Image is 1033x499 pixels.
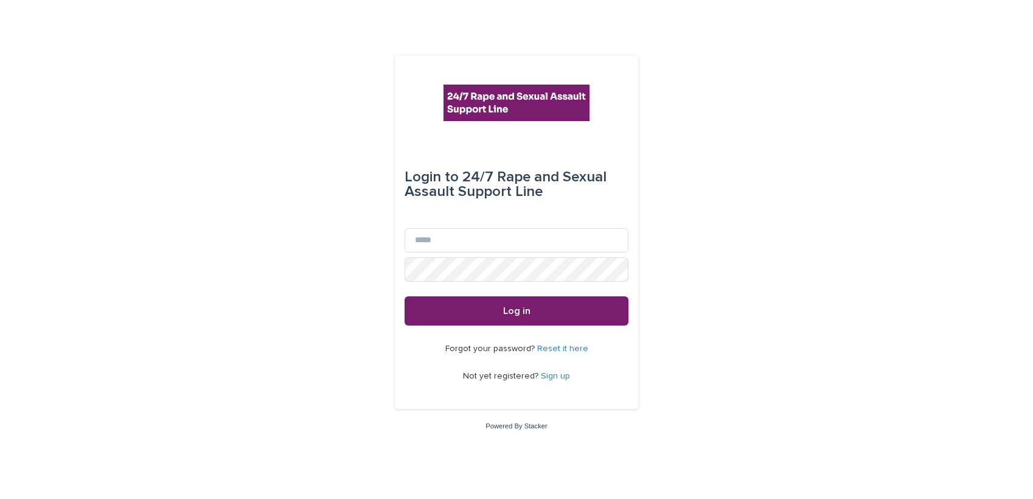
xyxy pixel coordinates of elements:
a: Reset it here [537,344,588,353]
span: Log in [503,306,530,316]
div: 24/7 Rape and Sexual Assault Support Line [405,160,628,209]
span: Login to [405,170,459,184]
span: Not yet registered? [463,372,541,380]
button: Log in [405,296,628,326]
span: Forgot your password? [445,344,537,353]
a: Powered By Stacker [485,422,547,430]
a: Sign up [541,372,570,380]
img: rhQMoQhaT3yELyF149Cw [443,85,590,121]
